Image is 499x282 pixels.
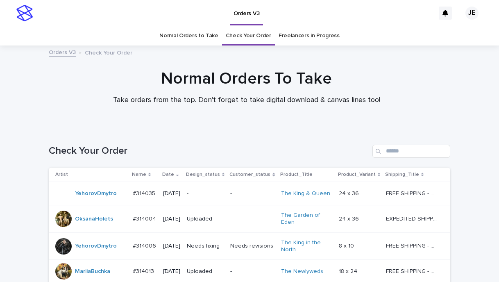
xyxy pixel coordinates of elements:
a: Normal Orders to Take [159,26,218,45]
p: #314035 [133,189,157,197]
p: Shipping_Title [385,170,419,179]
p: Product_Variant [338,170,376,179]
p: - [230,216,274,223]
p: 24 x 36 [339,214,361,223]
a: Freelancers in Progress [279,26,340,45]
a: Orders V3 [49,47,76,57]
tr: YehorovDmytro #314006#314006 [DATE]Needs fixingNeeds revisionsThe King in the North 8 x 108 x 10 ... [49,232,450,260]
a: YehorovDmytro [75,243,117,250]
p: 18 x 24 [339,266,359,275]
p: Needs revisions [230,243,274,250]
a: YehorovDmytro [75,190,117,197]
h1: Check Your Order [49,145,369,157]
p: Uploaded [187,268,224,275]
p: [DATE] [163,268,180,275]
a: The King & Queen [281,190,330,197]
a: The Garden of Eden [281,212,332,226]
p: EXPEDITED SHIPPING - preview in 1 business day; delivery up to 5 business days after your approval. [386,214,439,223]
p: Uploaded [187,216,224,223]
p: Design_status [186,170,220,179]
p: Product_Title [280,170,313,179]
a: The Newlyweds [281,268,323,275]
p: FREE SHIPPING - preview in 1-2 business days, after your approval delivery will take 5-10 b.d. [386,189,439,197]
a: The King in the North [281,239,332,253]
p: Take orders from the top. Don't forget to take digital download & canvas lines too! [83,96,411,105]
h1: Normal Orders To Take [46,69,447,89]
p: #314013 [133,266,156,275]
img: stacker-logo-s-only.png [16,5,33,21]
p: FREE SHIPPING - preview in 1-2 business days, after your approval delivery will take 5-10 b.d. [386,241,439,250]
input: Search [372,145,450,158]
p: [DATE] [163,216,180,223]
p: 24 x 36 [339,189,361,197]
a: MariiaBuchka [75,268,110,275]
p: Artist [55,170,68,179]
p: #314006 [133,241,158,250]
p: [DATE] [163,190,180,197]
p: #314004 [133,214,158,223]
p: Date [162,170,174,179]
p: Check Your Order [85,48,132,57]
p: [DATE] [163,243,180,250]
a: OksanaHolets [75,216,113,223]
p: - [187,190,224,197]
p: Needs fixing [187,243,224,250]
tr: OksanaHolets #314004#314004 [DATE]Uploaded-The Garden of Eden 24 x 3624 x 36 EXPEDITED SHIPPING -... [49,205,450,233]
tr: YehorovDmytro #314035#314035 [DATE]--The King & Queen 24 x 3624 x 36 FREE SHIPPING - preview in 1... [49,182,450,205]
p: Customer_status [229,170,270,179]
p: 8 x 10 [339,241,356,250]
p: - [230,190,274,197]
a: Check Your Order [226,26,271,45]
p: FREE SHIPPING - preview in 1-2 business days, after your approval delivery will take 5-10 b.d. [386,266,439,275]
div: JE [465,7,479,20]
p: Name [132,170,146,179]
p: - [230,268,274,275]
